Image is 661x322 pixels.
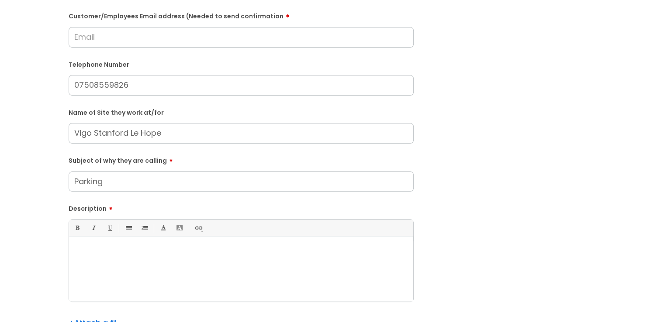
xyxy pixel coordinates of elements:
[123,223,134,233] a: • Unordered List (Ctrl-Shift-7)
[104,223,115,233] a: Underline(Ctrl-U)
[69,59,414,69] label: Telephone Number
[69,10,414,20] label: Customer/Employees Email address (Needed to send confirmation
[69,202,414,212] label: Description
[69,154,414,164] label: Subject of why they are calling
[69,27,414,47] input: Email
[174,223,185,233] a: Back Color
[88,223,99,233] a: Italic (Ctrl-I)
[139,223,150,233] a: 1. Ordered List (Ctrl-Shift-8)
[158,223,169,233] a: Font Color
[193,223,204,233] a: Link
[69,107,414,116] label: Name of Site they work at/for
[72,223,83,233] a: Bold (Ctrl-B)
